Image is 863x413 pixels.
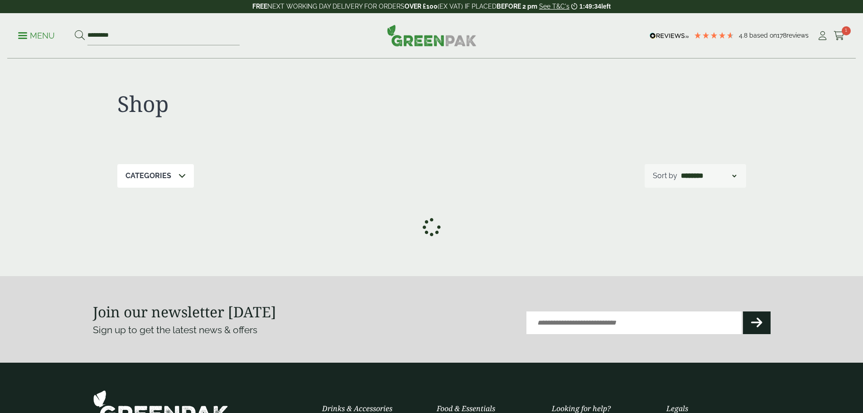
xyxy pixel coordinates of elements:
strong: OVER £100 [405,3,438,10]
select: Shop order [679,170,738,181]
p: Menu [18,30,55,41]
p: Sort by [653,170,677,181]
a: See T&C's [539,3,569,10]
strong: FREE [252,3,267,10]
p: Sign up to get the latest news & offers [93,323,398,337]
i: My Account [817,31,828,40]
div: 4.78 Stars [694,31,734,39]
span: 1 [842,26,851,35]
i: Cart [834,31,845,40]
h1: Shop [117,91,432,117]
span: left [601,3,611,10]
a: Menu [18,30,55,39]
a: 1 [834,29,845,43]
span: reviews [786,32,809,39]
strong: BEFORE 2 pm [497,3,537,10]
span: 178 [777,32,786,39]
p: Categories [125,170,171,181]
strong: Join our newsletter [DATE] [93,302,276,321]
img: REVIEWS.io [650,33,689,39]
span: 4.8 [739,32,749,39]
span: 1:49:34 [579,3,601,10]
span: Based on [749,32,777,39]
img: GreenPak Supplies [387,24,477,46]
